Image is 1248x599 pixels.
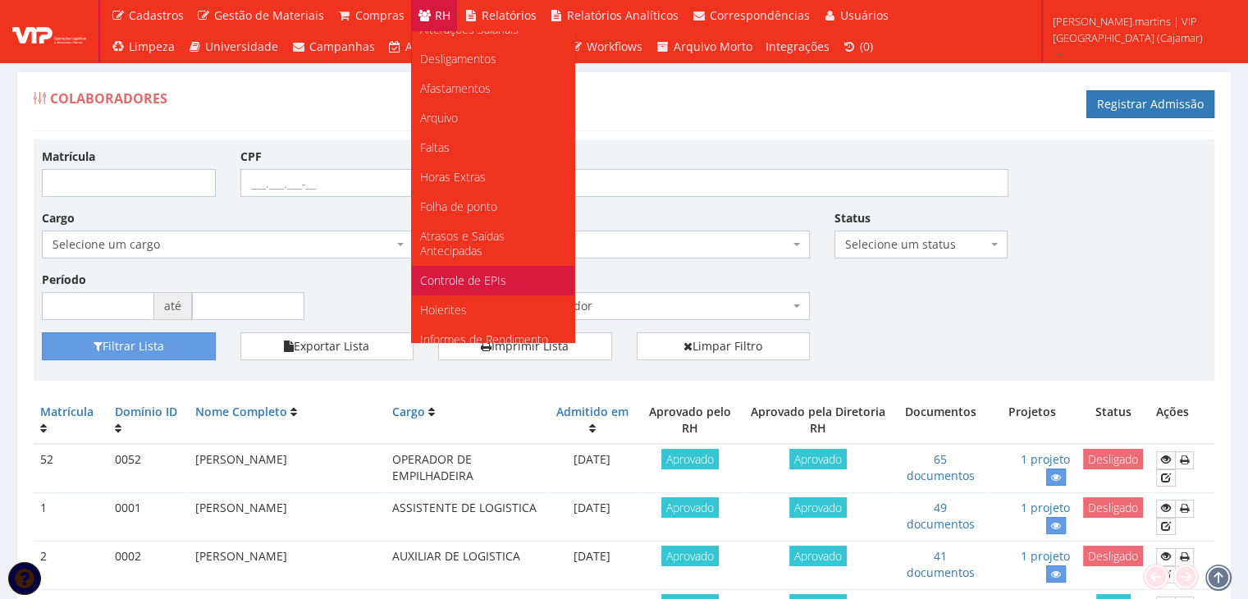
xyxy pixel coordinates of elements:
a: 1 projeto [1021,451,1070,467]
span: Selecione um cargo [42,231,414,258]
td: 0001 [108,493,189,542]
a: Holerites [412,295,574,325]
td: ASSISTENTE DE LOGISTICA [386,493,547,542]
td: 52 [34,444,108,493]
span: até [154,292,192,320]
span: Aprovado [661,546,719,566]
span: Aprovado [789,449,847,469]
span: Cadastros [129,7,184,23]
span: [PERSON_NAME].martins | VIP [GEOGRAPHIC_DATA] (Cajamar) [1053,13,1227,46]
span: Aprovado [789,546,847,566]
span: Campanhas [309,39,375,54]
span: Atrasos e Saídas Antecipadas [420,228,505,258]
span: Limpeza [129,39,175,54]
span: Horas Extras [420,169,486,185]
span: RH [435,7,450,23]
span: Colaboradores [50,89,167,107]
span: Controle de EPIs [420,272,506,288]
td: [PERSON_NAME] [189,444,386,493]
td: AUXILIAR DE LOGISTICA [386,542,547,590]
span: Folha de ponto [420,199,497,214]
span: Aprovado [661,449,719,469]
a: 41 documentos [906,548,974,580]
a: Arquivo [412,103,574,133]
button: Filtrar Lista [42,332,216,360]
td: 0052 [108,444,189,493]
a: Limpar Filtro [637,332,811,360]
a: Cargo [392,404,425,419]
span: Selecione um projeto [449,236,789,253]
span: Afastamentos [420,80,491,96]
a: Desligamentos [412,44,574,74]
th: Documentos [893,397,988,444]
a: (0) [836,31,880,62]
td: [PERSON_NAME] [189,542,386,590]
a: 1 projeto [1021,500,1070,515]
span: Desligado [1083,497,1143,518]
a: Informes de Rendimento [412,325,574,354]
span: Arquivo [420,110,458,126]
td: [DATE] [547,444,637,493]
a: Universidade [181,31,286,62]
input: ___.___.___-__ [240,169,414,197]
a: Atrasos e Saídas Antecipadas [412,222,574,266]
a: Limpeza [104,31,181,62]
span: Gestão de Materiais [214,7,324,23]
span: Aprovado [789,497,847,518]
span: Selecione um cargo [53,236,393,253]
label: CPF [240,149,262,165]
span: Correspondências [710,7,810,23]
a: Admitido em [555,404,628,419]
a: Horas Extras [412,162,574,192]
td: 2 [34,542,108,590]
span: Selecione um projeto [438,231,810,258]
img: logo [12,19,86,43]
span: Usuários [840,7,889,23]
span: Assistência Técnica [405,39,512,54]
a: Folha de ponto [412,192,574,222]
a: Afastamentos [412,74,574,103]
a: Campanhas [285,31,382,62]
span: Informes de Rendimento [420,332,548,347]
th: Status [1077,397,1150,444]
a: Workflows [563,31,650,62]
label: Período [42,272,86,288]
label: Matrícula [42,149,95,165]
td: 1 [34,493,108,542]
a: Domínio ID [115,404,177,419]
span: Arquivo Morto [674,39,752,54]
span: Selecione um colaborador [449,298,789,314]
span: Selecione um colaborador [438,292,810,320]
th: Ações [1150,397,1214,444]
span: Workflows [587,39,642,54]
span: Faltas [420,139,450,155]
th: Projetos [988,397,1077,444]
span: Integrações [766,39,830,54]
a: Integrações [759,31,836,62]
a: 1 projeto [1021,548,1070,564]
a: 65 documentos [906,451,974,483]
a: Controle de EPIs [412,266,574,295]
button: Exportar Lista [240,332,414,360]
span: Holerites [420,302,467,318]
td: [PERSON_NAME] [189,493,386,542]
span: Relatórios [482,7,537,23]
td: [DATE] [547,542,637,590]
label: Cargo [42,210,75,226]
a: Matrícula [40,404,94,419]
a: Arquivo Morto [649,31,759,62]
span: Aprovado [661,497,719,518]
label: Status [834,210,871,226]
td: 0002 [108,542,189,590]
a: Imprimir Lista [438,332,612,360]
span: Selecione um status [834,231,1008,258]
span: (0) [860,39,873,54]
span: Desligamentos [420,51,496,66]
td: OPERADOR DE EMPILHADEIRA [386,444,547,493]
span: Compras [355,7,405,23]
th: Aprovado pelo RH [637,397,743,444]
a: Registrar Admissão [1086,90,1214,118]
span: Universidade [205,39,278,54]
a: Faltas [412,133,574,162]
span: Relatórios Analíticos [567,7,679,23]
